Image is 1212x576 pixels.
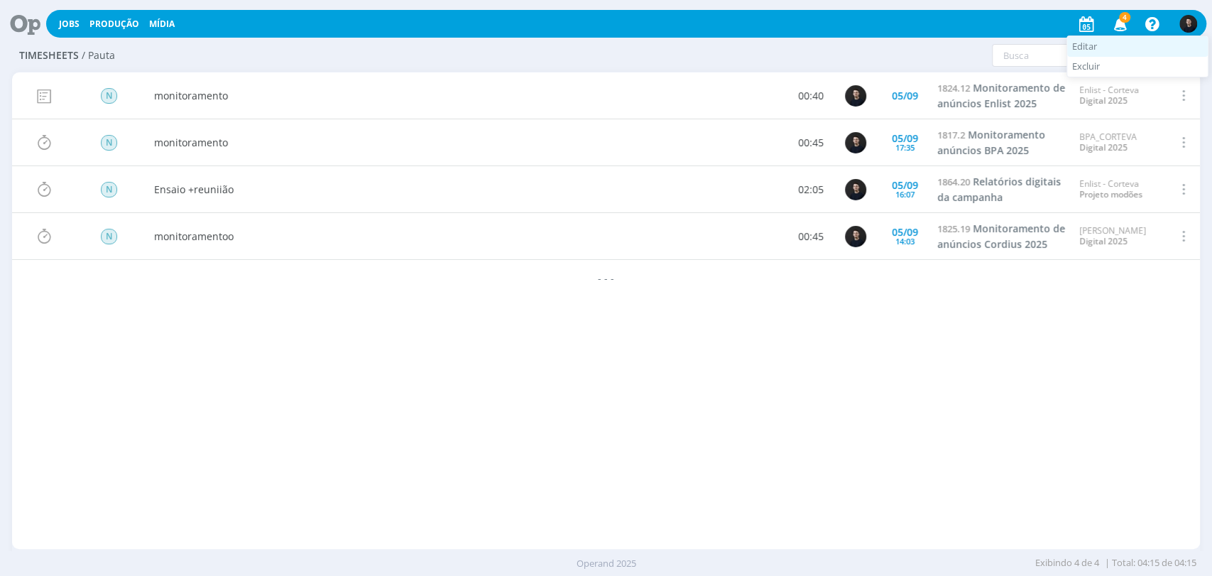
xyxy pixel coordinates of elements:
span: 1864.20 [937,176,970,189]
img: C [1179,15,1197,33]
div: 17:35 [895,143,915,151]
img: C [845,85,866,107]
a: 1825.19Monitoramento de anúncios Cordius 2025 [937,222,1065,252]
button: 4 [1104,11,1133,37]
span: Relatórios digitais da campanha [937,175,1061,205]
button: Jobs [55,18,84,30]
div: Enlist - Corteva [1079,85,1139,106]
a: 00:45 [798,135,824,150]
a: 1817.2Monitoramento anúncios BPA 2025 [937,128,1065,158]
button: C [1179,11,1198,36]
div: [PERSON_NAME] [1079,226,1146,246]
div: 05/09 [892,91,918,101]
button: Produção [85,18,143,30]
div: 05/09 [892,227,918,237]
a: 00:40 [798,88,824,103]
span: 4 [1119,12,1130,23]
span: 1824.12 [937,82,970,95]
span: Monitoramento de anúncios Cordius 2025 [937,222,1065,251]
span: N [101,229,117,244]
div: 14:03 [895,237,915,245]
a: Jobs [59,18,80,30]
span: 1825.19 [937,223,970,236]
div: 05/09 [892,180,918,190]
span: Monitoramento anúncios BPA 2025 [937,129,1045,158]
span: | Total: 04:15 de 04:15 [1035,556,1196,570]
span: N [101,182,117,197]
a: Digital 2025 [1079,141,1128,153]
a: monitoramento [154,135,228,150]
a: Digital 2025 [1079,94,1128,107]
span: Monitoramento de anúncios Enlist 2025 [937,82,1065,111]
a: 02:05 [798,182,824,197]
span: / Pauta [82,50,115,62]
a: 1824.12Monitoramento de anúncios Enlist 2025 [937,81,1065,112]
a: monitoramentoo [154,229,234,244]
span: 1817.2 [937,129,965,142]
img: C [845,226,866,247]
a: 00:45 [798,229,824,244]
span: N [101,135,117,151]
div: - - - [12,260,1200,295]
button: Mídia [145,18,179,30]
div: Excluir [1067,57,1208,77]
a: monitoramento [154,88,228,103]
a: Projeto modões [1079,188,1142,200]
div: BPA_CORTEVA [1079,132,1137,153]
div: 05/09 [892,134,918,143]
input: Busca [992,44,1133,67]
span: Exibindo 4 de 4 [1035,556,1099,570]
div: Editar [1067,36,1208,57]
a: 1864.20Relatórios digitais da campanha [937,175,1065,205]
a: Produção [89,18,139,30]
a: Digital 2025 [1079,235,1128,247]
img: C [845,132,866,153]
a: Mídia [149,18,175,30]
span: N [101,88,117,104]
img: C [845,179,866,200]
a: Ensaio +reuniião [154,182,234,197]
span: Timesheets [19,50,79,62]
div: 16:07 [895,190,915,198]
div: Enlist - Corteva [1079,179,1142,200]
